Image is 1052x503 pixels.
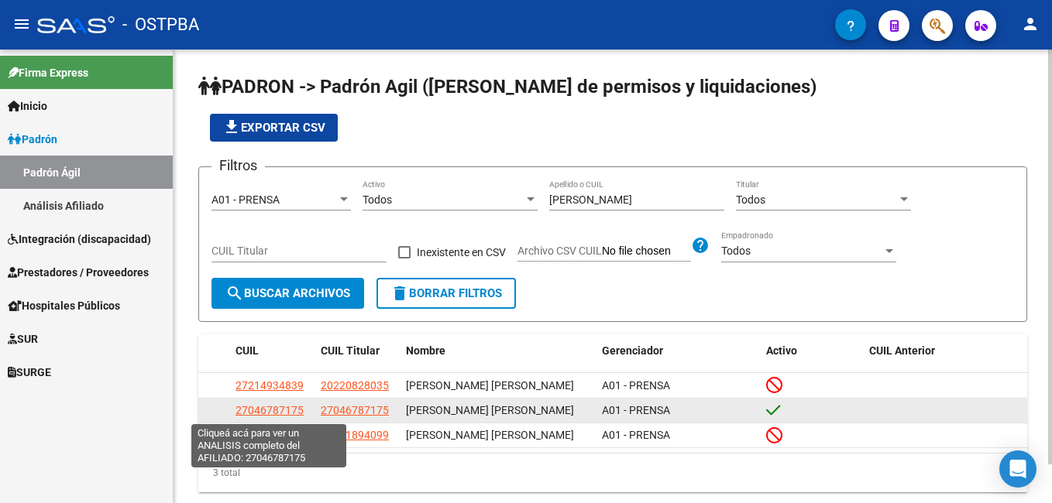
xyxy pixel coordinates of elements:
[235,344,259,357] span: CUIL
[363,193,392,206] span: Todos
[596,334,761,368] datatable-header-cell: Gerenciador
[390,284,409,303] mat-icon: delete
[222,118,241,136] mat-icon: file_download
[766,344,797,357] span: Activo
[8,98,47,115] span: Inicio
[211,155,265,176] h3: Filtros
[8,131,57,148] span: Padrón
[211,278,364,309] button: Buscar Archivos
[8,231,151,248] span: Integración (discapacidad)
[406,344,445,357] span: Nombre
[406,429,574,441] span: [PERSON_NAME] [PERSON_NAME]
[12,15,31,33] mat-icon: menu
[400,334,596,368] datatable-header-cell: Nombre
[1021,15,1040,33] mat-icon: person
[8,264,149,281] span: Prestadores / Proveedores
[691,236,710,255] mat-icon: help
[999,450,1037,488] div: Open Intercom Messenger
[602,245,691,258] input: Archivo CSV CUIL
[376,278,516,309] button: Borrar Filtros
[321,344,380,357] span: CUIL Titular
[602,429,670,441] span: A01 - PRENSA
[406,404,574,416] span: [PERSON_NAME] [PERSON_NAME]
[406,379,574,392] span: [PERSON_NAME] [PERSON_NAME]
[417,243,506,262] span: Inexistente en CSV
[602,404,670,416] span: A01 - PRENSA
[225,284,244,303] mat-icon: search
[8,64,88,81] span: Firma Express
[315,334,400,368] datatable-header-cell: CUIL Titular
[721,245,751,257] span: Todos
[225,286,350,300] span: Buscar Archivos
[321,429,389,441] span: 20061894099
[863,334,1028,368] datatable-header-cell: CUIL Anterior
[321,379,389,392] span: 20220828035
[8,297,120,314] span: Hospitales Públicos
[8,330,38,347] span: SUR
[602,344,663,357] span: Gerenciador
[235,404,304,416] span: 27046787175
[390,286,502,300] span: Borrar Filtros
[235,429,304,441] span: 20061894099
[222,121,325,135] span: Exportar CSV
[517,245,602,257] span: Archivo CSV CUIL
[321,404,389,416] span: 27046787175
[602,379,670,392] span: A01 - PRENSA
[869,344,935,357] span: CUIL Anterior
[235,379,304,392] span: 27214934839
[736,193,765,206] span: Todos
[229,334,315,368] datatable-header-cell: CUIL
[760,334,863,368] datatable-header-cell: Activo
[211,193,280,206] span: A01 - PRENSA
[122,8,199,42] span: - OSTPBA
[198,76,817,98] span: PADRON -> Padrón Agil ([PERSON_NAME] de permisos y liquidaciones)
[210,114,338,142] button: Exportar CSV
[8,364,51,381] span: SURGE
[198,453,1027,492] div: 3 total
